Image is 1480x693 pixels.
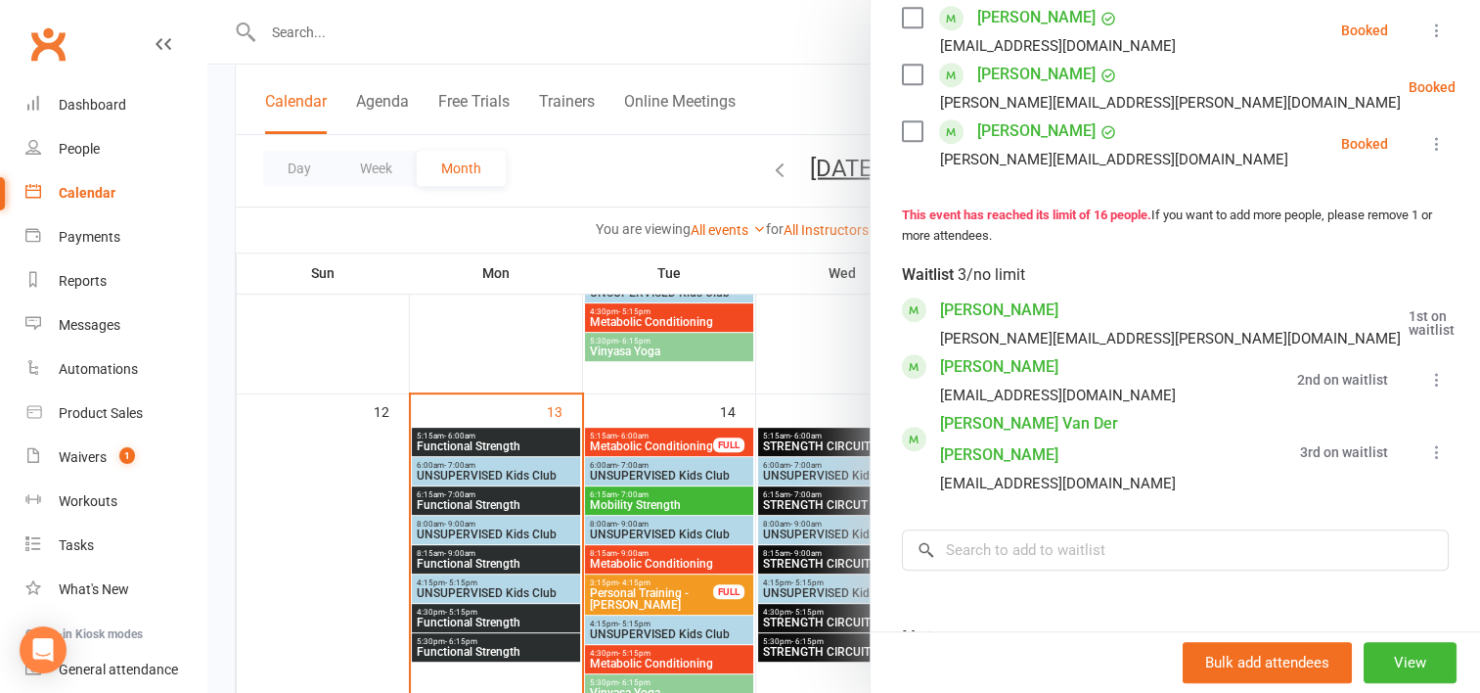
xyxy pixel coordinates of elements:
[1341,137,1388,151] div: Booked
[940,326,1401,351] div: [PERSON_NAME][EMAIL_ADDRESS][PERSON_NAME][DOMAIN_NAME]
[25,648,206,692] a: General attendance kiosk mode
[25,215,206,259] a: Payments
[25,171,206,215] a: Calendar
[902,530,1449,571] input: Search to add to waitlist
[902,206,1449,247] div: If you want to add more people, please remove 1 or more attendees.
[25,392,206,436] a: Product Sales
[1300,445,1388,459] div: 3rd on waitlist
[59,273,107,289] div: Reports
[25,480,206,524] a: Workouts
[977,2,1096,33] a: [PERSON_NAME]
[940,383,1176,408] div: [EMAIL_ADDRESS][DOMAIN_NAME]
[940,471,1176,496] div: [EMAIL_ADDRESS][DOMAIN_NAME]
[59,493,117,509] div: Workouts
[59,141,100,157] div: People
[25,83,206,127] a: Dashboard
[940,90,1401,115] div: [PERSON_NAME][EMAIL_ADDRESS][PERSON_NAME][DOMAIN_NAME]
[23,20,72,69] a: Clubworx
[25,436,206,480] a: Waivers 1
[902,624,954,651] div: Notes
[59,97,126,113] div: Dashboard
[59,662,178,677] div: General attendance
[940,147,1288,172] div: [PERSON_NAME][EMAIL_ADDRESS][DOMAIN_NAME]
[940,295,1058,326] a: [PERSON_NAME]
[59,449,107,465] div: Waivers
[59,405,143,421] div: Product Sales
[977,115,1096,147] a: [PERSON_NAME]
[59,229,120,245] div: Payments
[940,33,1176,59] div: [EMAIL_ADDRESS][DOMAIN_NAME]
[1409,80,1456,94] div: Booked
[1183,642,1352,683] button: Bulk add attendees
[25,347,206,392] a: Automations
[902,208,1151,222] strong: This event has reached its limit of 16 people.
[977,59,1096,90] a: [PERSON_NAME]
[59,317,120,333] div: Messages
[25,524,206,568] a: Tasks
[1341,23,1388,37] div: Booked
[59,581,129,597] div: What's New
[958,261,1025,289] div: 3/no limit
[25,303,206,347] a: Messages
[25,568,206,612] a: What's New
[902,261,1025,289] div: Waitlist
[119,447,135,464] span: 1
[59,361,138,377] div: Automations
[1297,373,1388,387] div: 2nd on waitlist
[940,408,1165,471] a: [PERSON_NAME] Van Der [PERSON_NAME]
[1409,309,1455,337] div: 1st on waitlist
[59,537,94,553] div: Tasks
[20,626,67,673] div: Open Intercom Messenger
[940,351,1058,383] a: [PERSON_NAME]
[1364,642,1457,683] button: View
[59,185,115,201] div: Calendar
[25,259,206,303] a: Reports
[25,127,206,171] a: People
